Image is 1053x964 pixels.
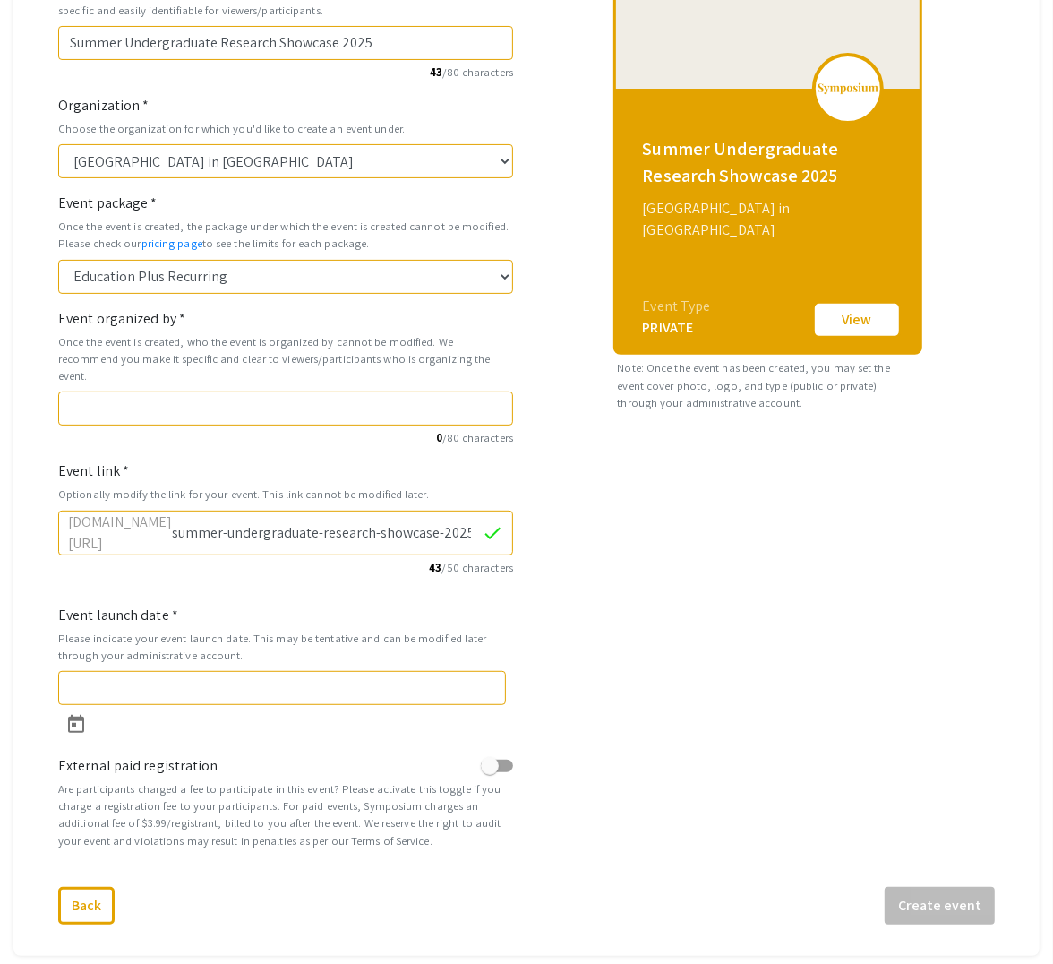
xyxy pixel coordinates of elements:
label: [DOMAIN_NAME][URL] [68,512,172,555]
label: Event link * [58,460,129,482]
img: logo_v2.png [817,82,879,95]
mat-icon: check [482,522,503,544]
small: /80 characters [58,64,513,81]
span: 0 [436,430,442,445]
small: Please indicate your event launch date. This may be tentative and can be modified later through y... [58,630,513,664]
small: Once the event is created, the package under which the event is created cannot be modified. Pleas... [58,218,513,252]
div: [GEOGRAPHIC_DATA] in [GEOGRAPHIC_DATA] [643,198,897,241]
button: Open calendar [58,705,94,741]
div: PRIVATE [643,317,711,339]
small: /80 characters [58,429,513,446]
label: Event launch date * [58,605,178,626]
label: Event package * [58,193,158,214]
label: External paid registration [58,755,218,777]
small: Once the event is created, who the event is organized by cannot be modified. We recommend you mak... [58,333,513,385]
div: Event Type [643,296,711,317]
button: Create event [885,887,995,925]
iframe: Chat [13,883,76,951]
a: pricing page [141,236,202,251]
small: Optionally modify the link for your event. This link cannot be modified later. [58,486,513,503]
small: Are participants charged a fee to participate in this event? Please activate this toggle if you c... [58,780,513,849]
span: 43 [430,65,442,80]
div: Summer Undergraduate Research Showcase 2025 [643,135,897,189]
span: 43 [429,560,441,575]
small: Note: Once the event has been created, you may set the event cover photo, logo, and type (public ... [613,355,922,416]
button: View [812,301,902,339]
button: Back [58,887,115,925]
label: Organization * [58,95,149,116]
small: /50 characters [58,559,513,576]
small: Choose the organization for which you'd like to create an event under. [58,120,513,137]
label: Event organized by * [58,308,185,330]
